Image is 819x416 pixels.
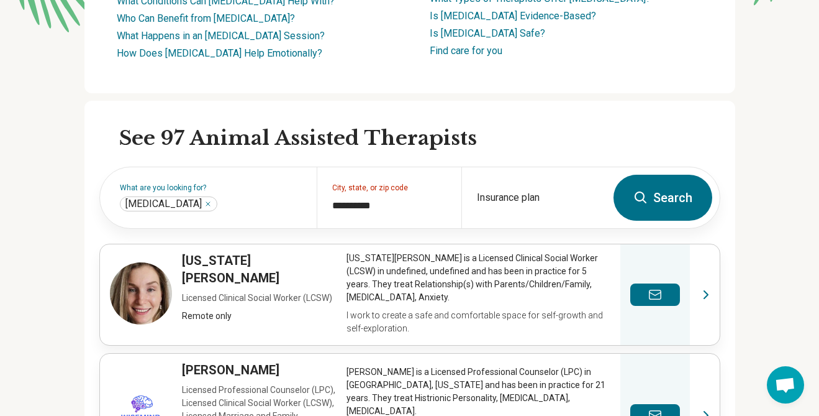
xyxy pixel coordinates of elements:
a: Is [MEDICAL_DATA] Evidence-Based? [430,10,596,22]
a: Who Can Benefit from [MEDICAL_DATA]? [117,12,295,24]
div: Animal-Assisted Therapy [120,196,217,211]
div: Open chat [767,366,804,404]
button: Animal-Assisted Therapy [204,200,212,208]
a: Is [MEDICAL_DATA] Safe? [430,27,545,39]
a: What Happens in an [MEDICAL_DATA] Session? [117,30,325,42]
h2: See 97 Animal Assisted Therapists [119,126,720,152]
label: What are you looking for? [120,184,302,192]
button: Send a message [630,284,680,306]
button: Search [613,175,712,221]
a: Find care for you [430,45,502,57]
span: [MEDICAL_DATA] [125,198,202,210]
a: How Does [MEDICAL_DATA] Help Emotionally? [117,47,322,59]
